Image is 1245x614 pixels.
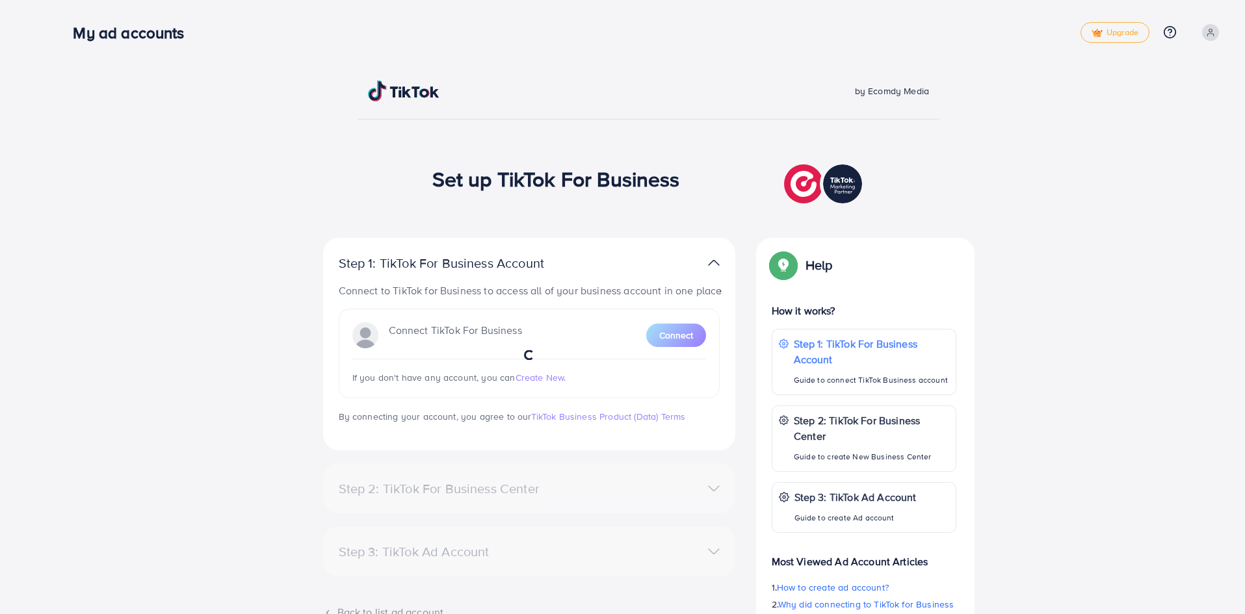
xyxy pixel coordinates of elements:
p: Guide to connect TikTok Business account [794,372,949,388]
a: tickUpgrade [1081,22,1149,43]
span: by Ecomdy Media [855,84,929,97]
p: Guide to create New Business Center [794,449,949,465]
img: TikTok [368,81,439,101]
p: Help [806,257,833,273]
img: TikTok partner [708,253,720,272]
p: Step 2: TikTok For Business Center [794,413,949,444]
span: Upgrade [1092,28,1138,38]
p: 1. [772,580,956,595]
p: Most Viewed Ad Account Articles [772,543,956,569]
p: Step 1: TikTok For Business Account [794,336,949,367]
img: Popup guide [772,253,795,277]
p: Guide to create Ad account [794,510,917,526]
img: tick [1092,29,1103,38]
h3: My ad accounts [73,23,194,42]
img: TikTok partner [784,161,865,207]
p: How it works? [772,303,956,318]
p: Step 1: TikTok For Business Account [339,255,586,271]
span: How to create ad account? [777,581,889,594]
h1: Set up TikTok For Business [432,166,680,191]
p: Step 3: TikTok Ad Account [794,489,917,505]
